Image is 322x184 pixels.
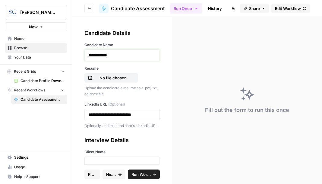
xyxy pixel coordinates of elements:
[170,3,202,14] button: Run Once
[240,4,269,13] button: Share
[14,45,65,51] span: Browse
[5,22,67,31] button: New
[11,95,67,104] a: Candidate Assessment
[88,171,96,177] span: Reset
[21,78,65,84] span: Candidate Profile Download Sheet
[204,4,226,13] a: History
[271,4,310,13] a: Edit Workflow
[108,102,125,107] span: (Optional)
[5,67,67,76] button: Recent Grids
[14,155,65,160] span: Settings
[14,174,65,179] span: Help + Support
[5,172,67,182] button: Help + Support
[21,97,65,102] span: Candidate Assessment
[14,87,45,93] span: Recent Workflows
[84,102,160,107] label: LinkedIn URL
[84,66,160,71] label: Resume
[5,153,67,162] a: Settings
[5,162,67,172] a: Usage
[128,170,160,179] button: Run Workflow
[20,9,57,15] span: [PERSON_NAME] [GEOGRAPHIC_DATA]
[14,55,65,60] span: Your Data
[84,73,138,83] button: No file chosen
[111,5,165,12] span: Candidate Assessment
[205,106,289,114] div: Fill out the form to run this once
[228,4,253,13] a: Analytics
[5,5,67,20] button: Workspace: Stanton Chase Nashville
[84,42,160,48] label: Candidate Name
[29,24,38,30] span: New
[84,136,160,144] div: Interview Details
[84,85,160,97] p: Upload the candidate's resume as a .pdf, .txt, or .docx file
[99,4,165,13] a: Candidate Assessment
[5,86,67,95] button: Recent Workflows
[275,5,301,11] span: Edit Workflow
[84,170,100,179] button: Reset
[106,171,116,177] span: History
[5,43,67,53] a: Browse
[14,36,65,41] span: Home
[103,170,125,179] button: History
[84,123,160,129] p: Optionally, add the candidate's Linkedin URL
[7,7,18,18] img: Stanton Chase Nashville Logo
[14,69,36,74] span: Recent Grids
[5,52,67,62] a: Your Data
[84,29,160,37] div: Candidate Details
[84,149,160,155] label: Client Name
[94,75,132,81] p: No file chosen
[131,171,151,177] span: Run Workflow
[249,5,260,11] span: Share
[5,34,67,43] a: Home
[14,164,65,170] span: Usage
[11,76,67,86] a: Candidate Profile Download Sheet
